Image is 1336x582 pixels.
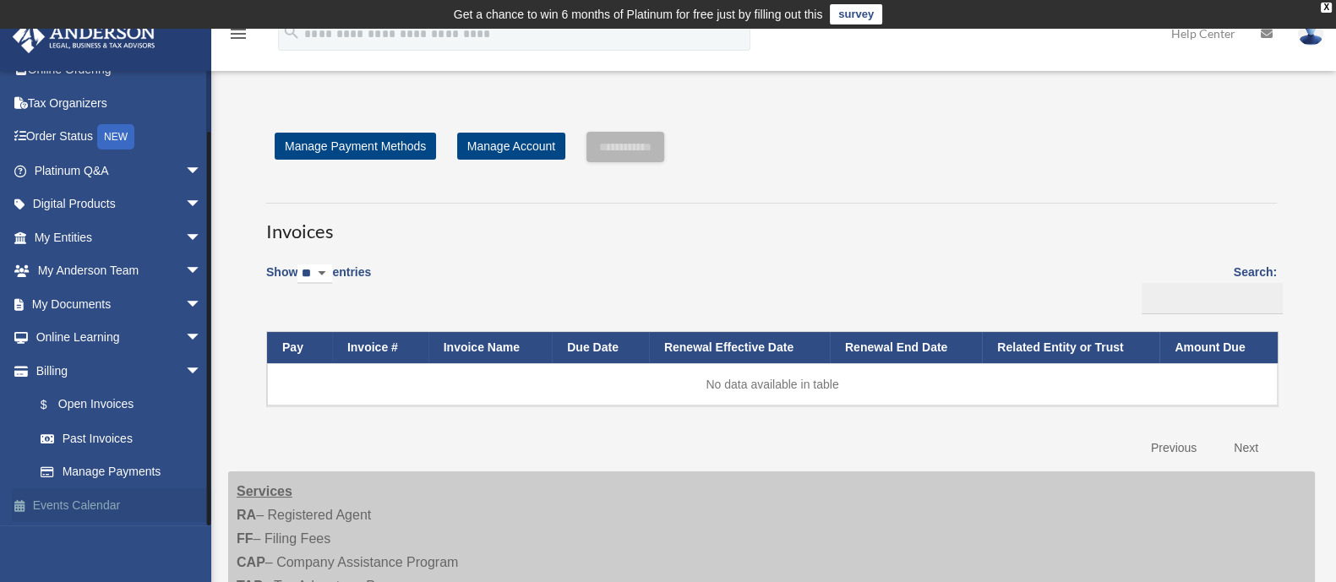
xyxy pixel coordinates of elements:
a: Platinum Q&Aarrow_drop_down [12,154,227,188]
input: Search: [1142,283,1283,315]
span: arrow_drop_down [185,188,219,222]
img: Anderson Advisors Platinum Portal [8,20,161,53]
th: Due Date: activate to sort column ascending [552,332,649,363]
span: arrow_drop_down [185,220,219,255]
span: $ [50,394,58,416]
label: Search: [1136,262,1277,314]
span: arrow_drop_down [185,354,219,389]
strong: CAP [237,555,265,569]
a: Tax Organizers [12,86,227,120]
span: arrow_drop_down [185,321,219,356]
a: survey [830,4,882,24]
a: My Anderson Teamarrow_drop_down [12,254,227,288]
img: User Pic [1298,21,1323,46]
strong: Services [237,484,292,498]
a: Manage Payment Methods [275,133,436,160]
a: Events Calendar [12,488,227,522]
label: Show entries [266,262,371,301]
a: Digital Productsarrow_drop_down [12,188,227,221]
th: Related Entity or Trust: activate to sort column ascending [982,332,1159,363]
a: menu [228,30,248,44]
a: Previous [1138,431,1209,465]
a: My Entitiesarrow_drop_down [12,220,227,254]
a: Manage Account [457,133,565,160]
th: Renewal Effective Date: activate to sort column ascending [649,332,830,363]
a: Past Invoices [24,422,219,455]
a: $Open Invoices [24,388,210,422]
th: Invoice #: activate to sort column ascending [332,332,428,363]
span: arrow_drop_down [185,154,219,188]
i: search [282,23,301,41]
a: Next [1221,431,1271,465]
div: close [1321,3,1332,13]
td: No data available in table [267,363,1278,405]
th: Amount Due: activate to sort column ascending [1159,332,1278,363]
i: menu [228,24,248,44]
th: Renewal End Date: activate to sort column ascending [830,332,982,363]
a: Billingarrow_drop_down [12,354,219,388]
strong: FF [237,531,254,546]
span: arrow_drop_down [185,287,219,322]
a: Manage Payments [24,455,219,489]
th: Invoice Name: activate to sort column ascending [428,332,553,363]
span: arrow_drop_down [185,254,219,289]
div: Get a chance to win 6 months of Platinum for free just by filling out this [454,4,823,24]
strong: RA [237,508,256,522]
th: Pay: activate to sort column descending [267,332,332,363]
h3: Invoices [266,203,1277,245]
a: Online Learningarrow_drop_down [12,321,227,355]
a: Order StatusNEW [12,120,227,155]
select: Showentries [297,264,332,284]
div: NEW [97,124,134,150]
a: My Documentsarrow_drop_down [12,287,227,321]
